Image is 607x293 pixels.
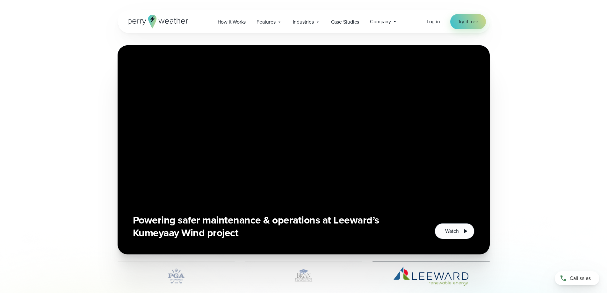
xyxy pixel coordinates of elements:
span: Features [257,18,275,26]
div: slideshow [118,45,490,254]
span: Try it free [458,18,478,26]
a: Log in [427,18,440,26]
span: Company [370,18,391,26]
a: How it Works [212,15,251,28]
h3: Powering safer maintenance & operations at Leeward’s Kumeyaay Wind project [133,214,420,239]
span: Case Studies [331,18,359,26]
img: Leeward Renewable Energy Logo [372,267,490,286]
img: PGA.svg [118,267,235,286]
a: Call sales [555,271,599,285]
a: Try it free [450,14,486,29]
span: Industries [293,18,314,26]
a: Case Studies [326,15,365,28]
span: How it Works [218,18,246,26]
div: 3 of 3 [118,45,490,254]
button: Watch [435,223,474,239]
span: Watch [445,227,459,235]
span: Log in [427,18,440,25]
img: Bryan ISD Logo [245,267,362,286]
span: Call sales [570,275,591,282]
